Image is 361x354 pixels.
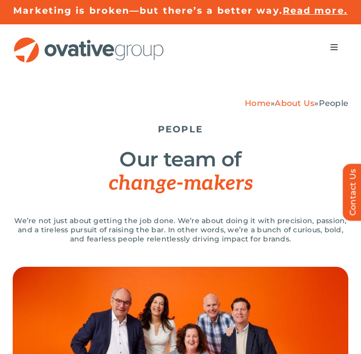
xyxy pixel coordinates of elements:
nav: Menu [320,37,348,57]
a: About Us [275,98,314,108]
p: We’re not just about getting the job done. We’re about doing it with precision, passion, and a ti... [13,216,348,243]
a: Marketing is broken—but there’s a better way. [13,5,283,16]
a: OG_Full_horizontal_RGB [13,36,165,46]
span: People [319,98,348,108]
h5: PEOPLE [13,124,348,135]
a: Read more. [283,5,348,16]
span: change-makers [109,171,252,196]
span: » » [245,98,348,108]
h1: Our team of [13,148,348,195]
a: Home [245,98,271,108]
